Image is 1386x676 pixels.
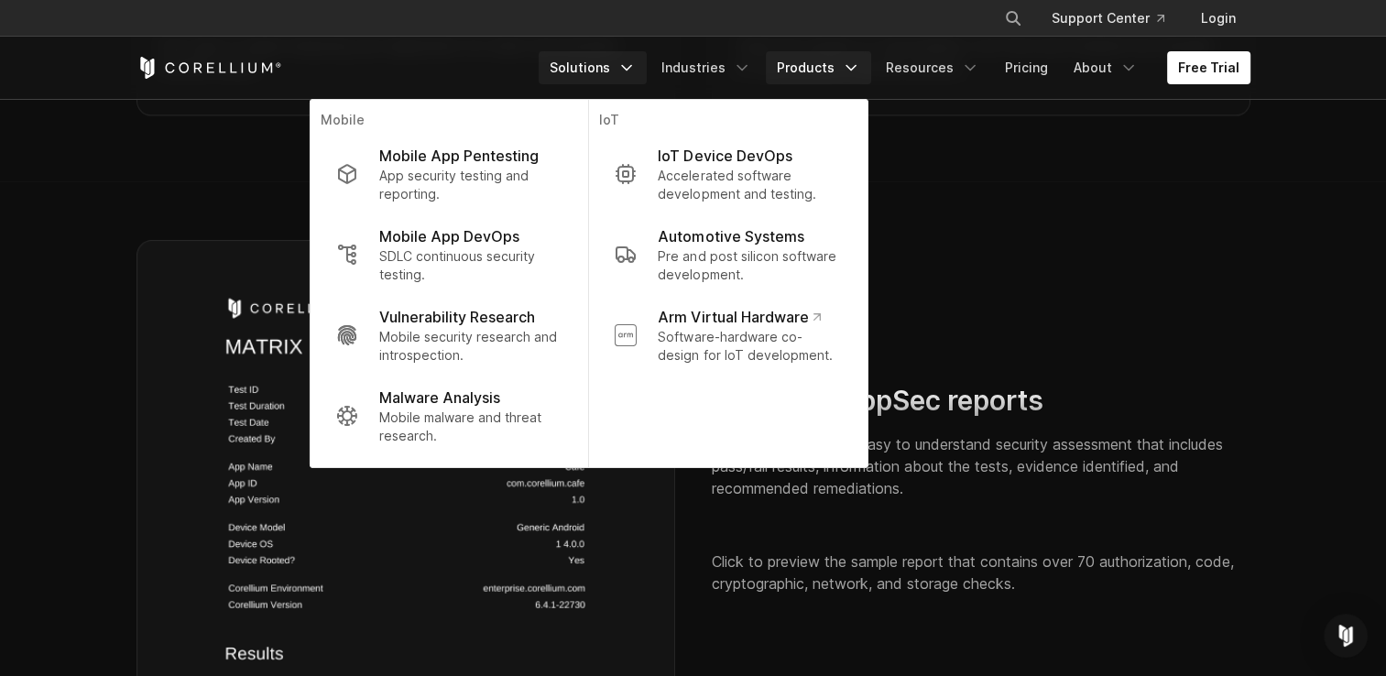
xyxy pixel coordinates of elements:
[321,111,576,134] p: Mobile
[982,2,1250,35] div: Navigation Menu
[1186,2,1250,35] a: Login
[994,51,1059,84] a: Pricing
[599,134,856,214] a: IoT Device DevOps Accelerated software development and testing.
[1037,2,1179,35] a: Support Center
[379,145,539,167] p: Mobile App Pentesting
[539,51,1250,84] div: Navigation Menu
[321,295,576,376] a: Vulnerability Research Mobile security research and introspection.
[1167,51,1250,84] a: Free Trial
[379,225,519,247] p: Mobile App DevOps
[379,328,562,365] p: Mobile security research and introspection.
[658,167,841,203] p: Accelerated software development and testing.
[650,51,762,84] a: Industries
[658,328,841,365] p: Software-hardware co-design for IoT development.
[379,306,535,328] p: Vulnerability Research
[658,145,791,167] p: IoT Device DevOps
[712,551,1250,594] p: Click to preview the sample report that contains over 70 authorization, code, cryptographic, netw...
[321,134,576,214] a: Mobile App Pentesting App security testing and reporting.
[875,51,990,84] a: Resources
[379,409,562,445] p: Mobile malware and threat research.
[599,111,856,134] p: IoT
[766,51,871,84] a: Products
[658,247,841,284] p: Pre and post silicon software development.
[658,225,803,247] p: Automotive Systems
[539,51,647,84] a: Solutions
[379,387,500,409] p: Malware Analysis
[321,376,576,456] a: Malware Analysis Mobile malware and threat research.
[599,295,856,376] a: Arm Virtual Hardware Software-hardware co-design for IoT development.
[321,214,576,295] a: Mobile App DevOps SDLC continuous security testing.
[997,2,1030,35] button: Search
[712,384,1250,419] h2: Generate AppSec reports
[1063,51,1149,84] a: About
[712,433,1250,499] p: MATRIX produces an easy to understand security assessment that includes pass/fail results, inform...
[599,214,856,295] a: Automotive Systems Pre and post silicon software development.
[1324,614,1368,658] div: Open Intercom Messenger
[658,306,820,328] p: Arm Virtual Hardware
[379,167,562,203] p: App security testing and reporting.
[379,247,562,284] p: SDLC continuous security testing.
[136,57,282,79] a: Corellium Home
